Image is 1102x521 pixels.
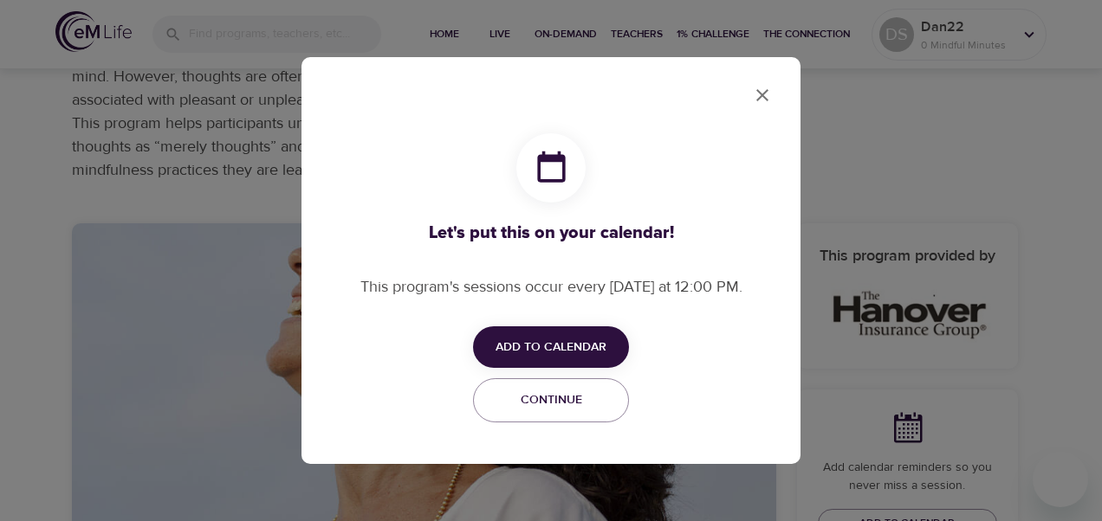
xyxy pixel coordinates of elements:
button: Continue [473,378,629,422]
span: Continue [484,389,618,411]
h3: Let's put this on your calendar! [360,223,742,243]
span: Add to Calendar [496,337,606,358]
button: close [742,74,783,116]
button: Add to Calendar [473,326,629,369]
p: This program's sessions occur every [DATE] at 12:00 PM. [360,275,742,299]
